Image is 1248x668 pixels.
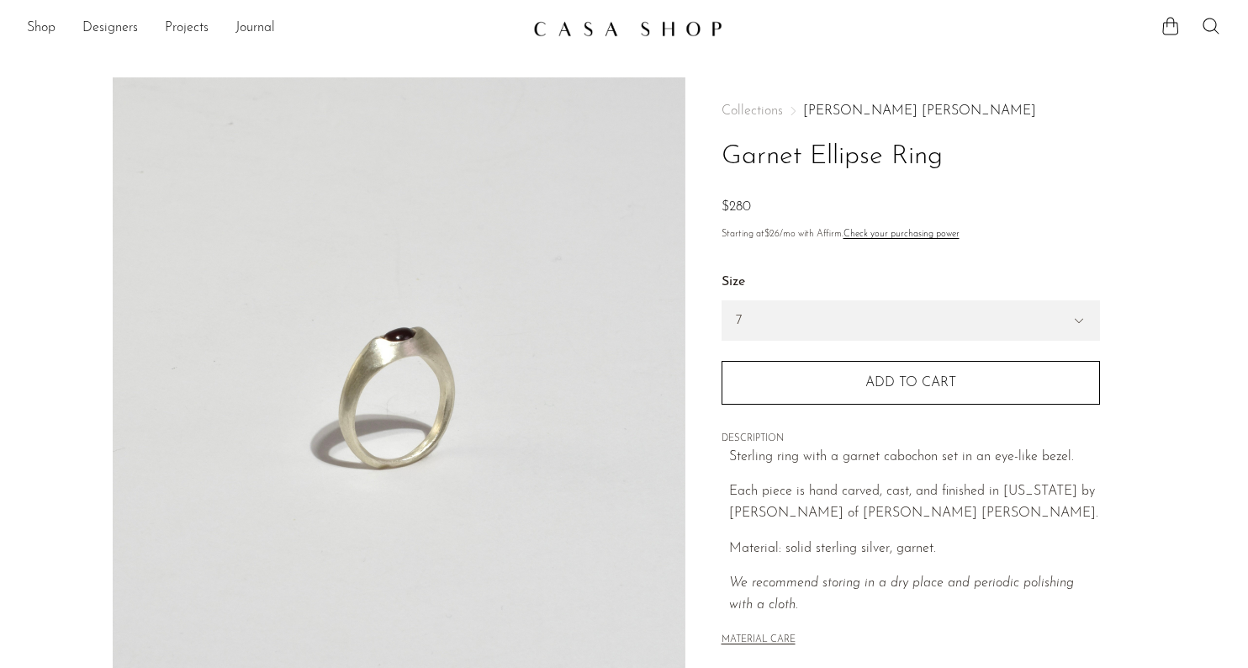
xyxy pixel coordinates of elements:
[722,432,1100,447] span: DESCRIPTION
[729,481,1100,524] p: Each piece is hand carved, cast, and finished in [US_STATE] by [PERSON_NAME] of [PERSON_NAME] [PE...
[27,18,56,40] a: Shop
[722,135,1100,178] h1: Garnet Ellipse Ring
[165,18,209,40] a: Projects
[729,447,1100,469] p: Sterling ring with a garnet cabochon set in an eye-like bezel.
[27,14,520,43] nav: Desktop navigation
[803,104,1036,118] a: [PERSON_NAME] [PERSON_NAME]
[27,14,520,43] ul: NEW HEADER MENU
[235,18,275,40] a: Journal
[722,104,783,118] span: Collections
[82,18,138,40] a: Designers
[722,104,1100,118] nav: Breadcrumbs
[722,200,751,214] span: $280
[722,634,796,647] button: MATERIAL CARE
[865,376,956,390] span: Add to cart
[764,230,780,239] span: $26
[729,538,1100,560] p: Material: solid sterling silver, garnet.
[843,230,960,239] a: Check your purchasing power - Learn more about Affirm Financing (opens in modal)
[722,361,1100,405] button: Add to cart
[729,576,1074,612] i: We recommend storing in a dry place and periodic polishing with a cloth.
[722,272,1100,294] label: Size
[722,227,1100,242] p: Starting at /mo with Affirm.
